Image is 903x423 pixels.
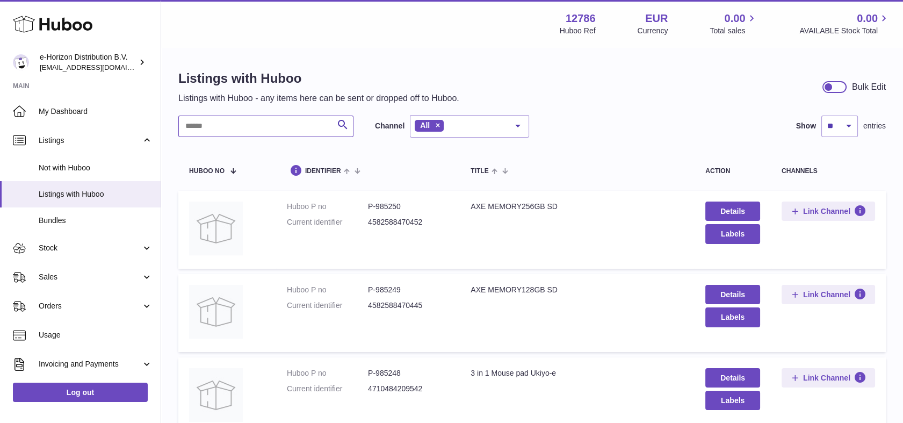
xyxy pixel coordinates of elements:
[39,330,153,340] span: Usage
[368,384,449,394] dd: 4710484209542
[705,202,760,221] a: Details
[471,202,684,212] div: AXE MEMORY256GB SD
[287,217,368,227] dt: Current identifier
[705,307,760,327] button: Labels
[782,285,875,304] button: Link Channel
[368,368,449,378] dd: P-985248
[782,368,875,388] button: Link Channel
[368,300,449,311] dd: 4582588470445
[857,11,878,26] span: 0.00
[705,368,760,388] a: Details
[471,168,488,175] span: title
[560,26,596,36] div: Huboo Ref
[40,52,136,73] div: e-Horizon Distribution B.V.
[705,391,760,410] button: Labels
[368,217,449,227] dd: 4582588470452
[705,285,760,304] a: Details
[13,54,29,70] img: internalAdmin-12786@internal.huboo.com
[189,368,243,422] img: 3 in 1 Mouse pad Ukiyo-e
[287,384,368,394] dt: Current identifier
[39,216,153,226] span: Bundles
[799,11,890,36] a: 0.00 AVAILABLE Stock Total
[796,121,816,131] label: Show
[178,92,459,104] p: Listings with Huboo - any items here can be sent or dropped off to Huboo.
[305,168,341,175] span: identifier
[287,368,368,378] dt: Huboo P no
[39,163,153,173] span: Not with Huboo
[566,11,596,26] strong: 12786
[178,70,459,87] h1: Listings with Huboo
[39,135,141,146] span: Listings
[39,301,141,311] span: Orders
[13,383,148,402] a: Log out
[39,189,153,199] span: Listings with Huboo
[803,206,850,216] span: Link Channel
[287,285,368,295] dt: Huboo P no
[471,285,684,295] div: AXE MEMORY128GB SD
[852,81,886,93] div: Bulk Edit
[710,11,757,36] a: 0.00 Total sales
[471,368,684,378] div: 3 in 1 Mouse pad Ukiyo-e
[39,106,153,117] span: My Dashboard
[40,63,158,71] span: [EMAIL_ADDRESS][DOMAIN_NAME]
[368,202,449,212] dd: P-985250
[725,11,746,26] span: 0.00
[287,300,368,311] dt: Current identifier
[189,168,225,175] span: Huboo no
[705,168,760,175] div: action
[189,285,243,339] img: AXE MEMORY128GB SD
[375,121,404,131] label: Channel
[710,26,757,36] span: Total sales
[638,26,668,36] div: Currency
[39,243,141,253] span: Stock
[368,285,449,295] dd: P-985249
[782,168,875,175] div: channels
[39,359,141,369] span: Invoicing and Payments
[803,290,850,299] span: Link Channel
[782,202,875,221] button: Link Channel
[189,202,243,255] img: AXE MEMORY256GB SD
[39,272,141,282] span: Sales
[863,121,886,131] span: entries
[287,202,368,212] dt: Huboo P no
[799,26,890,36] span: AVAILABLE Stock Total
[420,121,430,130] span: All
[803,373,850,383] span: Link Channel
[645,11,668,26] strong: EUR
[705,224,760,243] button: Labels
